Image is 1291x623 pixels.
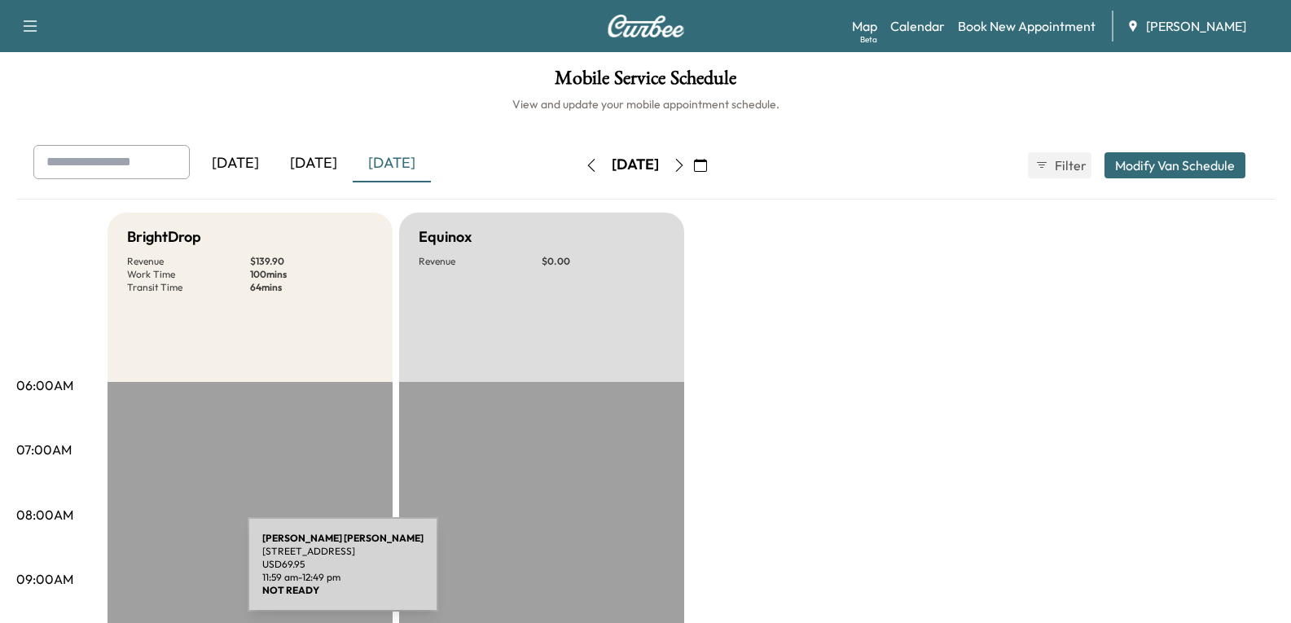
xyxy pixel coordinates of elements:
p: 11:59 am - 12:49 pm [262,571,424,584]
h1: Mobile Service Schedule [16,68,1275,96]
p: Revenue [127,255,250,268]
p: USD 69.95 [262,558,424,571]
p: 100 mins [250,268,373,281]
p: [STREET_ADDRESS] [262,545,424,558]
div: [DATE] [196,145,274,182]
h5: Equinox [419,226,472,248]
b: [PERSON_NAME] [PERSON_NAME] [262,532,424,544]
a: Book New Appointment [958,16,1096,36]
p: Revenue [419,255,542,268]
div: [DATE] [353,145,431,182]
div: [DATE] [274,145,353,182]
button: Modify Van Schedule [1104,152,1245,178]
span: Filter [1055,156,1084,175]
a: Calendar [890,16,945,36]
p: Transit Time [127,281,250,294]
span: [PERSON_NAME] [1146,16,1246,36]
button: Filter [1028,152,1091,178]
img: Curbee Logo [607,15,685,37]
p: 09:00AM [16,569,73,589]
p: 64 mins [250,281,373,294]
p: 07:00AM [16,440,72,459]
p: 08:00AM [16,505,73,524]
h5: BrightDrop [127,226,201,248]
b: NOT READY [262,584,319,596]
p: 06:00AM [16,375,73,395]
p: $ 139.90 [250,255,373,268]
a: MapBeta [852,16,877,36]
p: Work Time [127,268,250,281]
div: [DATE] [612,155,659,175]
div: Beta [860,33,877,46]
p: $ 0.00 [542,255,665,268]
h6: View and update your mobile appointment schedule. [16,96,1275,112]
